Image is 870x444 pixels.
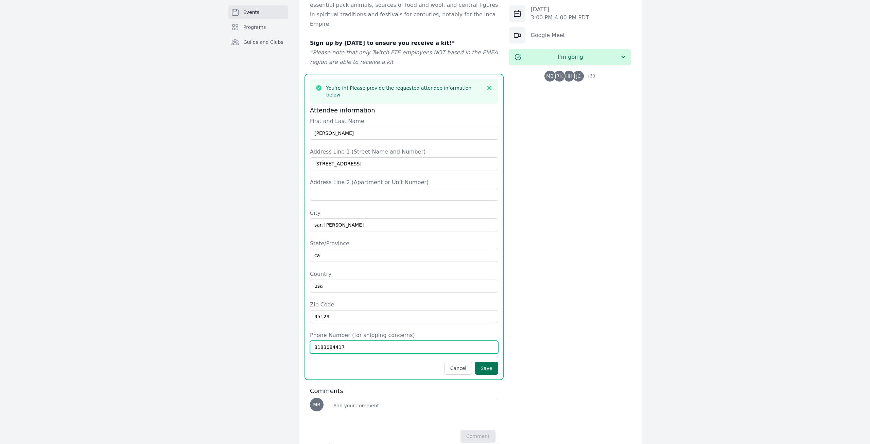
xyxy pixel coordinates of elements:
[310,178,498,187] label: Address Line 2 (Apartment or Unit Number)
[565,74,573,78] span: HH
[310,106,498,114] h3: Attendee information
[310,301,498,309] label: Zip Code
[326,85,482,98] h3: You're in! Please provide the requested attendee information below
[521,53,620,61] span: I'm going
[310,209,498,217] label: City
[243,9,259,16] span: Events
[310,148,498,156] label: Address Line 1 (Street Name and Number)
[475,362,498,375] button: Save
[531,32,565,38] a: Google Meet
[228,35,288,49] a: Guilds and Clubs
[531,14,589,22] p: 3:00 PM - 4:00 PM PDT
[445,362,472,375] button: Cancel
[531,5,589,14] p: [DATE]
[310,49,498,65] em: *Please note that only Twitch FTE employees NOT based in the EMEA region are able to receive a kit
[313,402,320,407] span: MB
[556,74,563,78] span: RK
[460,430,495,443] button: Comment
[228,20,288,34] a: Programs
[546,74,554,78] span: MB
[310,239,498,248] label: State/Province
[576,74,581,78] span: JC
[582,72,595,82] span: + 30
[310,117,498,125] label: First and Last Name
[228,5,288,19] a: Events
[243,24,266,31] span: Programs
[228,5,288,60] nav: Sidebar
[310,270,498,278] label: Country
[310,387,498,395] h3: Comments
[310,331,498,339] label: Phone Number (for shipping concerns)
[243,39,283,46] span: Guilds and Clubs
[310,40,454,46] strong: Sign up by [DATE] to ensure you receive a kit!*
[509,49,631,65] button: I'm going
